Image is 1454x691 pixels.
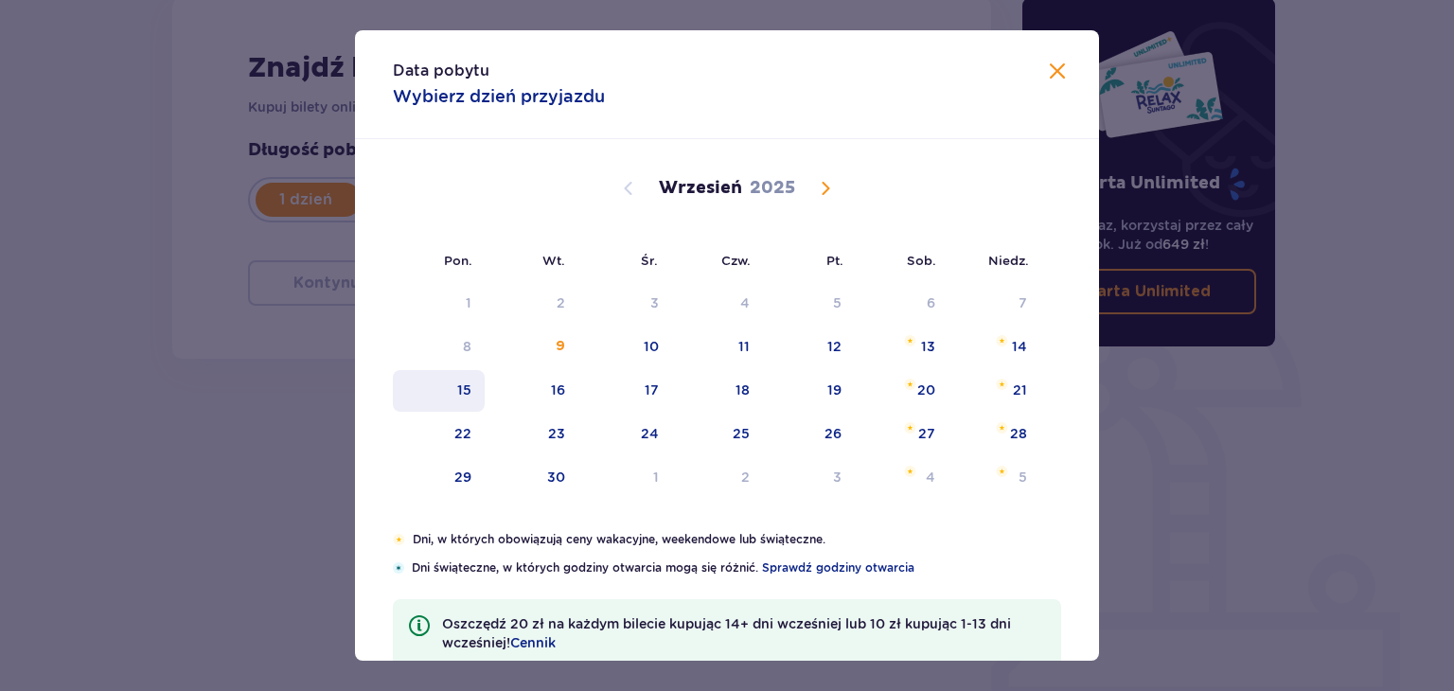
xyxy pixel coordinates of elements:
p: Wybierz dzień przyjazdu [393,85,605,108]
td: piątek, 12 września 2025 [763,327,855,368]
div: 4 [740,293,750,312]
div: 11 [738,337,750,356]
div: 5 [833,293,842,312]
td: Not available. niedziela, 7 września 2025 [949,283,1040,325]
div: 8 [463,337,471,356]
td: Not available. wtorek, 2 września 2025 [485,283,578,325]
div: 2 [557,293,565,312]
div: Calendar [355,139,1099,531]
p: Wrzesień [659,177,742,200]
td: Not available. poniedziałek, 8 września 2025 [393,327,485,368]
td: Not available. piątek, 5 września 2025 [763,283,855,325]
p: 2025 [750,177,795,200]
div: 13 [921,337,935,356]
td: Not available. środa, 3 września 2025 [578,283,672,325]
div: 12 [827,337,842,356]
td: Not available. wtorek, 9 września 2025 [485,327,578,368]
small: Pt. [826,253,843,268]
small: Niedz. [988,253,1029,268]
p: Data pobytu [393,61,489,81]
small: Sob. [907,253,936,268]
td: Not available. czwartek, 4 września 2025 [672,283,764,325]
small: Pon. [444,253,472,268]
td: Not available. sobota, 6 września 2025 [855,283,949,325]
div: 3 [650,293,659,312]
div: 1 [466,293,471,312]
small: Śr. [641,253,658,268]
small: Wt. [542,253,565,268]
td: sobota, 13 września 2025 [855,327,949,368]
div: 10 [644,337,659,356]
td: niedziela, 14 września 2025 [949,327,1040,368]
small: Czw. [721,253,751,268]
div: 9 [556,337,565,356]
td: czwartek, 11 września 2025 [672,327,764,368]
div: 6 [927,293,935,312]
td: Not available. poniedziałek, 1 września 2025 [393,283,485,325]
td: środa, 10 września 2025 [578,327,672,368]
